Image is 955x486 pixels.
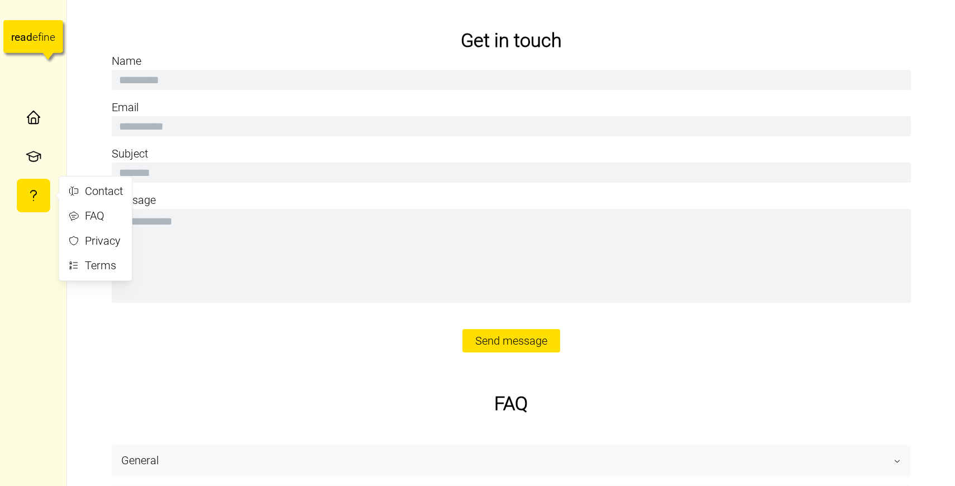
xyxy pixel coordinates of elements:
[112,445,910,476] button: General
[475,330,547,352] span: Send message
[15,31,20,44] tspan: e
[26,31,32,44] tspan: d
[462,329,560,352] button: Send message
[11,31,15,44] tspan: r
[112,391,911,416] h1: FAQ
[112,53,141,70] label: Name
[20,31,26,44] tspan: a
[112,145,148,163] label: Subject
[121,445,893,476] span: General
[3,9,63,70] a: readefine
[38,31,42,44] tspan: f
[44,31,50,44] tspan: n
[50,31,55,44] tspan: e
[112,99,139,116] label: Email
[41,31,44,44] tspan: i
[32,31,38,44] tspan: e
[112,28,911,53] h2: Get in touch
[85,207,123,225] div: FAQ
[85,232,123,250] div: Privacy
[85,183,123,200] div: Contact
[85,257,123,274] div: Terms
[112,192,156,209] label: Message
